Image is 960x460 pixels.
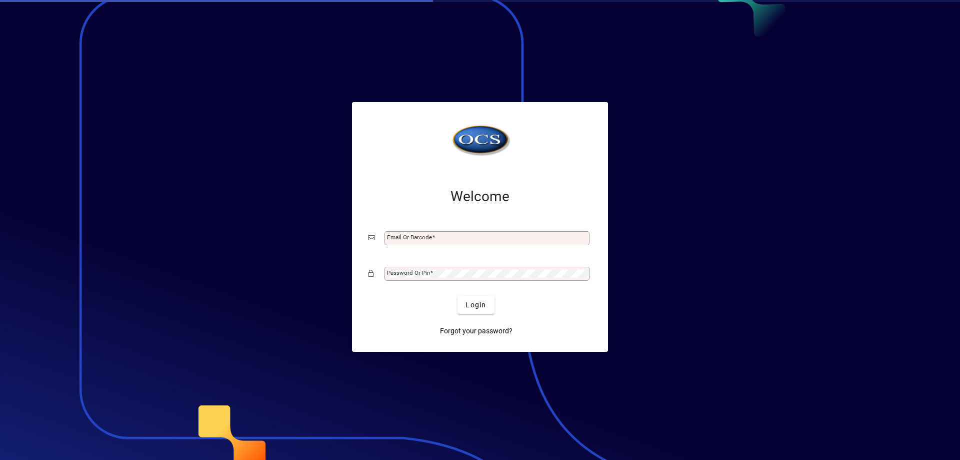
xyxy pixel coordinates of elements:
span: Login [465,300,486,310]
h2: Welcome [368,188,592,205]
a: Forgot your password? [436,322,516,340]
mat-label: Email or Barcode [387,234,432,241]
button: Login [457,296,494,314]
mat-label: Password or Pin [387,269,430,276]
span: Forgot your password? [440,326,512,336]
